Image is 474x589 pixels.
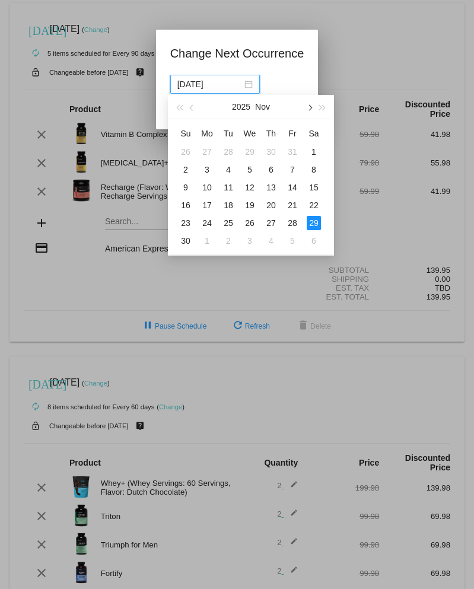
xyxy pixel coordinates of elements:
[260,179,282,196] td: 11/13/2025
[218,124,239,143] th: Tue
[239,143,260,161] td: 10/29/2025
[170,44,304,63] h1: Change Next Occurrence
[175,232,196,250] td: 11/30/2025
[218,143,239,161] td: 10/28/2025
[239,179,260,196] td: 11/12/2025
[196,143,218,161] td: 10/27/2025
[186,95,199,119] button: Previous month (PageUp)
[218,179,239,196] td: 11/11/2025
[307,234,321,248] div: 6
[255,95,270,119] button: Nov
[218,214,239,232] td: 11/25/2025
[303,179,325,196] td: 11/15/2025
[303,95,316,119] button: Next month (PageDown)
[196,161,218,179] td: 11/3/2025
[179,180,193,195] div: 9
[285,198,300,212] div: 21
[264,198,278,212] div: 20
[307,180,321,195] div: 15
[316,95,329,119] button: Next year (Control + right)
[175,196,196,214] td: 11/16/2025
[175,143,196,161] td: 10/26/2025
[303,214,325,232] td: 11/29/2025
[200,234,214,248] div: 1
[282,196,303,214] td: 11/21/2025
[232,95,250,119] button: 2025
[303,232,325,250] td: 12/6/2025
[196,179,218,196] td: 11/10/2025
[307,163,321,177] div: 8
[200,198,214,212] div: 17
[179,145,193,159] div: 26
[218,161,239,179] td: 11/4/2025
[175,214,196,232] td: 11/23/2025
[264,216,278,230] div: 27
[260,161,282,179] td: 11/6/2025
[239,161,260,179] td: 11/5/2025
[303,161,325,179] td: 11/8/2025
[221,180,236,195] div: 11
[285,234,300,248] div: 5
[218,232,239,250] td: 12/2/2025
[260,232,282,250] td: 12/4/2025
[303,196,325,214] td: 11/22/2025
[179,216,193,230] div: 23
[307,216,321,230] div: 29
[200,163,214,177] div: 3
[221,163,236,177] div: 4
[264,234,278,248] div: 4
[221,145,236,159] div: 28
[285,145,300,159] div: 31
[196,214,218,232] td: 11/24/2025
[221,198,236,212] div: 18
[239,196,260,214] td: 11/19/2025
[243,180,257,195] div: 12
[179,198,193,212] div: 16
[239,124,260,143] th: Wed
[196,124,218,143] th: Mon
[175,161,196,179] td: 11/2/2025
[243,234,257,248] div: 3
[221,234,236,248] div: 2
[173,95,186,119] button: Last year (Control + left)
[200,180,214,195] div: 10
[307,145,321,159] div: 1
[264,145,278,159] div: 30
[260,196,282,214] td: 11/20/2025
[282,124,303,143] th: Fri
[285,216,300,230] div: 28
[282,232,303,250] td: 12/5/2025
[239,214,260,232] td: 11/26/2025
[285,180,300,195] div: 14
[196,232,218,250] td: 12/1/2025
[260,143,282,161] td: 10/30/2025
[239,232,260,250] td: 12/3/2025
[218,196,239,214] td: 11/18/2025
[243,145,257,159] div: 29
[282,214,303,232] td: 11/28/2025
[177,78,242,91] input: Select date
[243,163,257,177] div: 5
[260,214,282,232] td: 11/27/2025
[243,198,257,212] div: 19
[303,124,325,143] th: Sat
[179,163,193,177] div: 2
[264,163,278,177] div: 6
[282,161,303,179] td: 11/7/2025
[196,196,218,214] td: 11/17/2025
[264,180,278,195] div: 13
[221,216,236,230] div: 25
[282,143,303,161] td: 10/31/2025
[200,216,214,230] div: 24
[307,198,321,212] div: 22
[179,234,193,248] div: 30
[303,143,325,161] td: 11/1/2025
[200,145,214,159] div: 27
[260,124,282,143] th: Thu
[175,124,196,143] th: Sun
[285,163,300,177] div: 7
[282,179,303,196] td: 11/14/2025
[175,179,196,196] td: 11/9/2025
[243,216,257,230] div: 26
